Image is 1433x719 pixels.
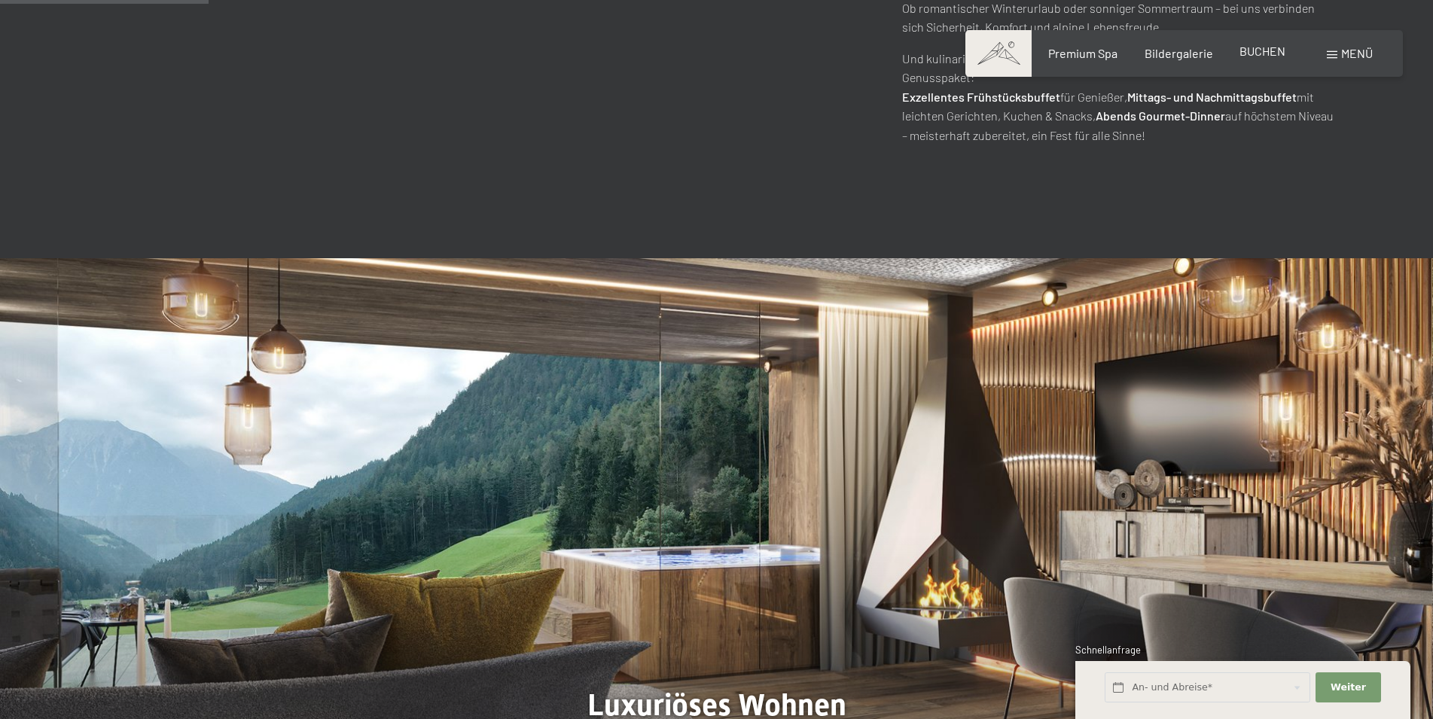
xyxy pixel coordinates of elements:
a: Bildergalerie [1145,46,1213,60]
span: Schnellanfrage [1075,644,1141,656]
a: Premium Spa [1048,46,1117,60]
a: BUCHEN [1239,44,1285,58]
strong: Exzellentes Frühstücksbuffet [902,90,1060,104]
strong: Mittags- und Nachmittagsbuffet [1127,90,1297,104]
button: Weiter [1316,672,1380,703]
strong: Abends Gourmet-Dinner [1096,108,1225,123]
span: Menü [1341,46,1373,60]
p: Und kulinarisch? Wir verwöhnen Sie den ganzen Tag mit unserem exquisiten ¾-Genusspaket: für Genie... [902,49,1334,145]
span: Weiter [1331,681,1366,694]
